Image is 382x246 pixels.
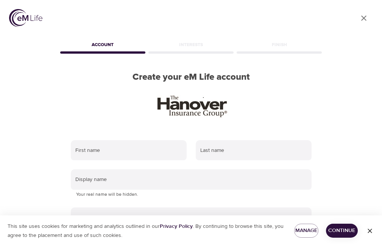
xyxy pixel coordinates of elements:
p: Your real name will be hidden. [76,191,306,198]
img: HIG_wordmrk_k.jpg [150,92,232,119]
a: Privacy Policy [160,223,193,230]
button: Manage [294,224,318,238]
span: Continue [332,226,352,235]
button: Continue [326,224,358,238]
h2: Create your eM Life account [59,72,324,83]
img: logo [9,9,42,27]
a: close [355,9,373,27]
span: Manage [300,226,312,235]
